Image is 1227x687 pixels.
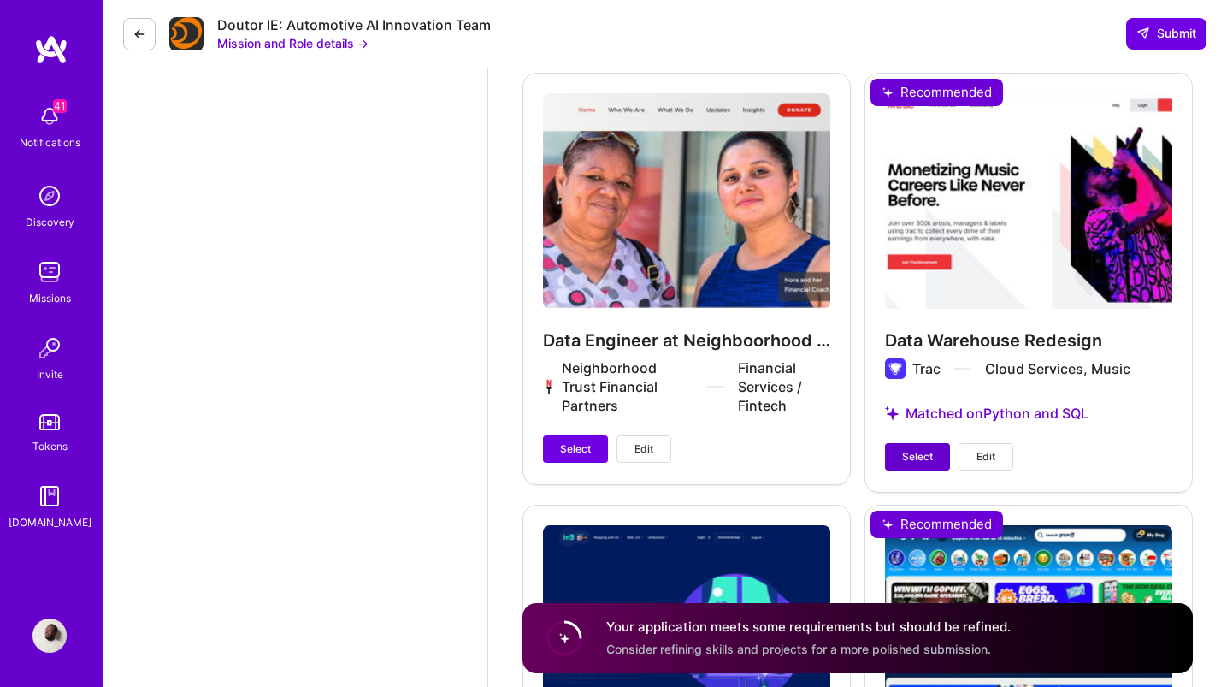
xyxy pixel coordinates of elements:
[133,27,146,41] i: icon LeftArrowDark
[167,99,180,113] img: tab_keywords_by_traffic_grey.svg
[1126,18,1206,49] div: null
[32,255,67,289] img: teamwork
[34,34,68,65] img: logo
[20,133,80,151] div: Notifications
[606,642,991,656] span: Consider refining skills and projects for a more polished submission.
[634,441,653,457] span: Edit
[32,179,67,213] img: discovery
[217,16,491,34] div: Doutor IE: Automotive AI Innovation Team
[1126,18,1206,49] button: Submit
[976,449,995,465] span: Edit
[32,479,67,513] img: guide book
[39,414,60,430] img: tokens
[32,437,68,455] div: Tokens
[37,365,63,383] div: Invite
[69,99,83,113] img: tab_domain_overview_orange.svg
[27,27,41,41] img: logo_orange.svg
[32,331,67,365] img: Invite
[902,449,933,465] span: Select
[606,619,1011,637] h4: Your application meets some requirements but should be refined.
[560,441,591,457] span: Select
[186,101,295,112] div: Keywords nach Traffic
[27,44,41,58] img: website_grey.svg
[543,435,608,463] button: Select
[616,435,671,463] button: Edit
[26,213,74,231] div: Discovery
[88,101,126,112] div: Domain
[959,443,1013,471] button: Edit
[169,17,204,50] img: Company Logo
[1136,25,1196,42] span: Submit
[885,443,950,471] button: Select
[1136,27,1150,40] i: icon SendLight
[48,27,84,41] div: v 4.0.25
[53,99,67,113] span: 41
[28,619,71,653] a: User Avatar
[217,34,369,52] button: Mission and Role details →
[9,513,91,531] div: [DOMAIN_NAME]
[44,44,188,58] div: Domain: [DOMAIN_NAME]
[32,99,67,133] img: bell
[29,289,71,307] div: Missions
[32,619,67,653] img: User Avatar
